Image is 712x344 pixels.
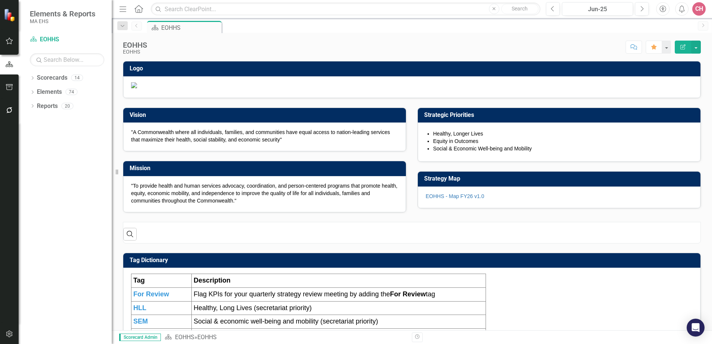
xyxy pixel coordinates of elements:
[562,2,633,16] button: Jun-25
[424,112,697,118] h3: Strategic Priorities
[131,129,390,143] span: "A Commonwealth where all individuals, families, and communities have equal access to nation-lead...
[71,75,83,81] div: 14
[194,290,435,298] span: Flag KPIs for your quarterly strategy review meeting by adding the tag
[66,89,77,95] div: 74
[131,82,693,88] img: Document.png
[30,9,95,18] span: Elements & Reports
[390,290,426,298] strong: For Review
[37,74,67,82] a: Scorecards
[130,257,697,264] h3: Tag Dictionary
[512,6,528,12] span: Search
[123,49,147,55] div: EOHHS
[151,3,540,16] input: Search ClearPoint...
[30,35,104,44] a: EOHHS
[130,165,402,172] h3: Mission
[133,290,169,298] span: For Review
[426,193,484,199] a: EOHHS - Map FY26 v1.0
[61,103,73,109] div: 20
[501,4,538,14] button: Search
[37,88,62,96] a: Elements
[687,319,705,337] div: Open Intercom Messenger
[194,277,231,284] span: Description
[692,2,706,16] button: CH
[123,41,147,49] div: EOHHS
[424,175,697,182] h3: Strategy Map
[175,334,194,341] a: EOHHS
[119,334,161,341] span: Scorecard Admin
[133,304,146,312] span: HLL
[130,65,697,72] h3: Logo
[433,131,483,137] span: Healthy, Longer Lives
[194,318,378,325] span: Social & economic well-being and mobility (secretariat priority)
[194,304,312,312] span: Healthy, Long Lives (secretariat priority)
[161,23,220,32] div: EOHHS
[131,183,397,204] span: "To provide health and human services advocacy, coordination, and person-centered programs that p...
[133,318,148,325] span: SEM
[433,138,478,144] span: Equity in Outcomes
[30,18,95,24] small: MA EHS
[133,277,145,284] strong: Tag
[37,102,58,111] a: Reports
[30,53,104,66] input: Search Below...
[433,146,532,152] span: Social & Economic Well-being and Mobility
[4,8,17,21] img: ClearPoint Strategy
[165,333,406,342] div: »
[130,112,402,118] h3: Vision
[197,334,217,341] div: EOHHS
[565,5,630,14] div: Jun-25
